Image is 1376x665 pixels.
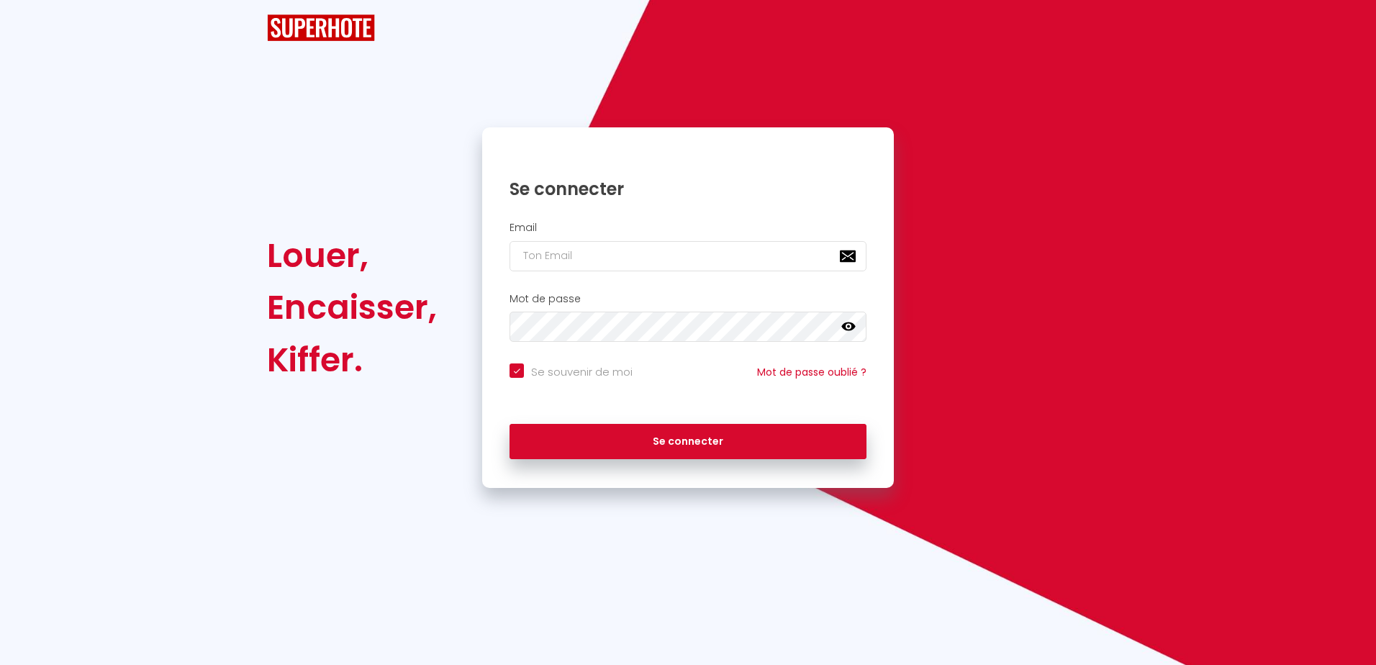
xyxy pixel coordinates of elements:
[510,241,866,271] input: Ton Email
[510,424,866,460] button: Se connecter
[267,230,437,281] div: Louer,
[757,365,866,379] a: Mot de passe oublié ?
[510,222,866,234] h2: Email
[510,293,866,305] h2: Mot de passe
[267,334,437,386] div: Kiffer.
[510,178,866,200] h1: Se connecter
[267,14,375,41] img: SuperHote logo
[267,281,437,333] div: Encaisser,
